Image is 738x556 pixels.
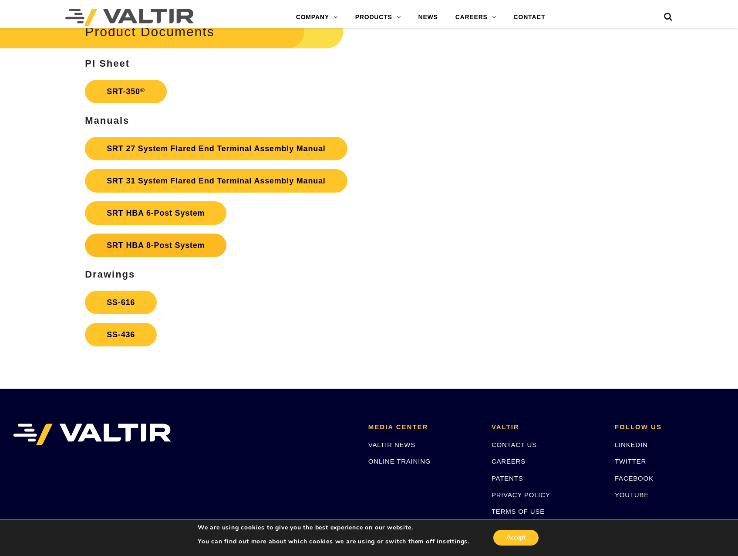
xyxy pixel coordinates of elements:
button: settings [443,538,468,546]
a: SRT HBA 6-Post System [85,201,226,225]
a: SRT 27 System Flared End Terminal Assembly Manual [85,137,347,160]
a: COMPANY [287,9,347,26]
a: LINKEDIN [615,441,648,448]
a: VALTIR NEWS [368,441,415,448]
a: TWITTER [615,458,646,465]
sup: ® [140,87,145,93]
a: PATENTS [492,475,523,482]
a: PRODUCTS [347,9,410,26]
a: CAREERS [447,9,505,26]
h2: MEDIA CENTER [368,424,479,431]
a: SS-436 [85,323,157,346]
a: TERMS OF USE [492,508,545,515]
h2: VALTIR [492,424,602,431]
h2: FOLLOW US [615,424,725,431]
a: SS-616 [85,291,157,314]
img: Valtir [65,9,194,26]
a: CAREERS [492,458,526,465]
a: SRT HBA 8-Post System [85,234,226,257]
a: PRIVACY POLICY [492,491,550,498]
a: YOUTUBE [615,491,649,498]
strong: Manuals [85,115,129,126]
strong: SRT HBA 6-Post System [107,209,205,217]
p: We are using cookies to give you the best experience on our website. [198,524,469,532]
a: SRT 31 System Flared End Terminal Assembly Manual [85,169,347,193]
strong: PI Sheet [85,58,130,69]
a: CONTACT [505,9,554,26]
a: NEWS [409,9,446,26]
p: You can find out more about which cookies we are using or switch them off in . [198,538,469,546]
img: VALTIR [13,424,171,445]
a: FACEBOOK [615,475,654,482]
a: ONLINE TRAINING [368,458,431,465]
a: CONTACT US [492,441,537,448]
a: SRT-350® [85,80,166,103]
strong: Drawings [85,269,135,280]
button: Accept [493,530,539,546]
